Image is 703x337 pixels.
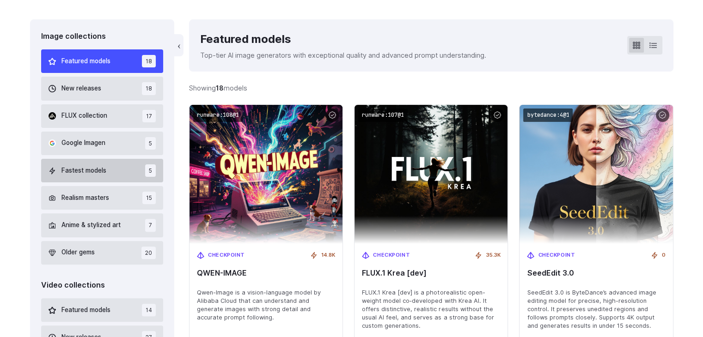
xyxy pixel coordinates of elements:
span: Google Imagen [61,138,105,148]
span: Older gems [61,247,95,258]
span: 0 [662,251,666,259]
code: runware:108@1 [193,108,243,122]
button: Google Imagen 5 [41,132,164,155]
span: New releases [61,84,101,94]
span: Checkpoint [538,251,575,259]
span: 5 [145,164,156,177]
button: Anime & stylized art 7 [41,213,164,237]
span: QWEN-IMAGE [197,269,335,277]
img: SeedEdit 3.0 [520,105,672,244]
code: bytedance:4@1 [523,108,573,122]
img: QWEN-IMAGE [190,105,342,244]
span: Fastest models [61,166,106,176]
button: Realism masters 15 [41,186,164,210]
span: 18 [142,55,156,67]
div: Image collections [41,30,164,42]
span: FLUX.1 Krea [dev] is a photorealistic open-weight model co‑developed with Krea AI. It offers dist... [362,289,500,330]
span: Anime & stylized art [61,220,121,230]
span: FLUX.1 Krea [dev] [362,269,500,277]
button: Featured models 14 [41,298,164,322]
span: 18 [142,82,156,95]
span: Featured models [61,56,110,66]
span: FLUX collection [61,111,107,121]
button: Older gems 20 [41,241,164,265]
span: 7 [145,219,156,231]
code: runware:107@1 [358,108,408,122]
span: 35.3K [486,251,500,259]
span: Qwen-Image is a vision-language model by Alibaba Cloud that can understand and generate images wi... [197,289,335,322]
img: FLUX.1 Krea [dev] [355,105,507,244]
span: 14.8K [321,251,335,259]
p: Top-tier AI image generators with exceptional quality and advanced prompt understanding. [200,50,486,60]
span: SeedEdit 3.0 is ByteDance’s advanced image editing model for precise, high-resolution control. It... [527,289,665,330]
span: 20 [141,247,156,259]
span: 14 [142,304,156,316]
div: Showing models [189,83,247,93]
span: SeedEdit 3.0 [527,269,665,277]
div: Video collections [41,279,164,291]
strong: 18 [216,84,224,92]
span: Realism masters [61,193,109,203]
button: Featured models 18 [41,49,164,73]
button: Fastest models 5 [41,159,164,182]
span: 5 [145,137,156,150]
span: Featured models [61,305,110,315]
button: FLUX collection 17 [41,104,164,128]
div: Featured models [200,30,486,48]
span: 17 [142,110,156,122]
span: Checkpoint [208,251,245,259]
button: ‹ [174,34,183,56]
span: Checkpoint [373,251,410,259]
span: 15 [142,192,156,204]
button: New releases 18 [41,77,164,100]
